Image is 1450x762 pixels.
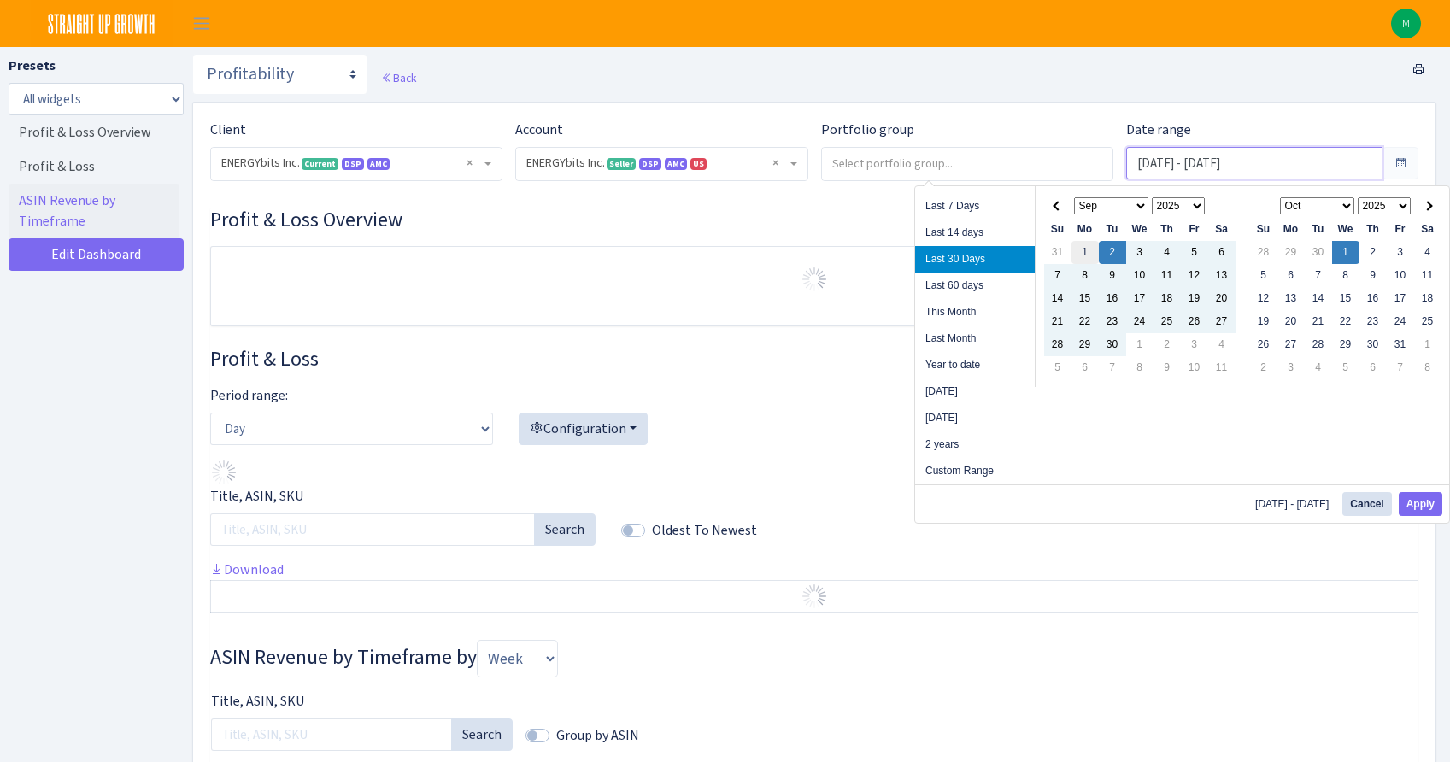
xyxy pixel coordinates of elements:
td: 9 [1154,356,1181,379]
td: 2 [1154,333,1181,356]
td: 22 [1071,310,1099,333]
td: 8 [1332,264,1359,287]
td: 19 [1181,287,1208,310]
td: 4 [1154,241,1181,264]
td: 6 [1071,356,1099,379]
td: 22 [1332,310,1359,333]
td: 9 [1099,264,1126,287]
td: 9 [1359,264,1387,287]
td: 4 [1305,356,1332,379]
td: 5 [1044,356,1071,379]
img: Michael Sette [1391,9,1421,38]
td: 29 [1071,333,1099,356]
td: 8 [1071,264,1099,287]
td: 31 [1044,241,1071,264]
td: 28 [1044,333,1071,356]
li: Custom Range [915,458,1035,484]
td: 13 [1208,264,1236,287]
th: Mo [1071,218,1099,241]
td: 12 [1250,287,1277,310]
td: 7 [1305,264,1332,287]
td: 13 [1277,287,1305,310]
span: DSP [639,158,661,170]
td: 31 [1387,333,1414,356]
a: Back [381,70,416,85]
td: 2 [1359,241,1387,264]
h3: Widget #30 [210,208,1418,232]
td: 16 [1359,287,1387,310]
span: [DATE] - [DATE] [1255,499,1336,509]
a: ASIN Revenue by Timeframe [9,184,179,238]
span: Amazon Marketing Cloud [665,158,687,170]
input: Select portfolio group... [822,148,1112,179]
td: 27 [1208,310,1236,333]
td: 21 [1305,310,1332,333]
th: Fr [1387,218,1414,241]
a: Profit & Loss Overview [9,115,179,149]
td: 30 [1099,333,1126,356]
td: 1 [1071,241,1099,264]
span: Current [302,158,338,170]
li: Last Month [915,325,1035,352]
td: 17 [1126,287,1154,310]
span: Remove all items [467,155,473,172]
th: Sa [1208,218,1236,241]
button: Search [451,718,513,751]
th: Fr [1181,218,1208,241]
th: Tu [1099,218,1126,241]
a: M [1391,9,1421,38]
td: 6 [1208,241,1236,264]
td: 5 [1332,356,1359,379]
td: 1 [1332,241,1359,264]
td: 24 [1126,310,1154,333]
label: Group by ASIN [556,725,639,746]
td: 10 [1387,264,1414,287]
td: 16 [1099,287,1126,310]
td: 30 [1359,333,1387,356]
span: US [690,158,707,170]
li: 2 years [915,431,1035,458]
td: 1 [1414,333,1441,356]
th: Tu [1305,218,1332,241]
td: 12 [1181,264,1208,287]
span: ENERGYbits Inc. <span class="badge badge-success">Current</span><span class="badge badge-primary"... [211,148,502,180]
a: Edit Dashboard [9,238,184,271]
td: 14 [1044,287,1071,310]
li: Last 30 Days [915,246,1035,273]
td: 21 [1044,310,1071,333]
th: Mo [1277,218,1305,241]
td: 3 [1277,356,1305,379]
li: Last 7 Days [915,193,1035,220]
span: Amazon Marketing Cloud [367,158,390,170]
span: Seller [607,158,636,170]
label: Date range [1126,120,1191,140]
td: 27 [1277,333,1305,356]
td: 3 [1126,241,1154,264]
input: Title, ASIN, SKU [211,718,452,751]
td: 15 [1071,287,1099,310]
th: We [1332,218,1359,241]
th: We [1126,218,1154,241]
td: 26 [1250,333,1277,356]
td: 15 [1332,287,1359,310]
td: 4 [1414,241,1441,264]
td: 2 [1250,356,1277,379]
td: 26 [1181,310,1208,333]
td: 7 [1099,356,1126,379]
input: Title, ASIN, SKU [210,513,535,546]
td: 18 [1154,287,1181,310]
label: Client [210,120,246,140]
td: 25 [1154,310,1181,333]
td: 1 [1126,333,1154,356]
a: Download [210,560,284,578]
button: Cancel [1342,492,1391,516]
td: 5 [1250,264,1277,287]
span: DSP [342,158,364,170]
td: 8 [1126,356,1154,379]
td: 7 [1387,356,1414,379]
td: 3 [1181,333,1208,356]
td: 5 [1181,241,1208,264]
button: Apply [1399,492,1442,516]
td: 28 [1250,241,1277,264]
li: This Month [915,299,1035,325]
